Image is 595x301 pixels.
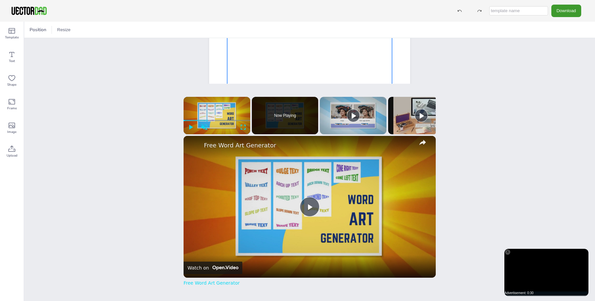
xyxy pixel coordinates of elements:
[55,25,73,35] button: Resize
[184,120,250,121] div: Progress Bar
[184,262,242,274] a: Watch on Open.Video
[204,142,413,149] a: Free Word Art Generator
[184,136,436,278] img: video of: Free Word Art Generator
[7,82,16,87] span: Shape
[184,280,240,286] a: Free Word Art Generator
[504,249,588,296] div: Video Player
[184,136,436,278] div: Video Player
[417,137,429,148] button: share
[11,6,48,16] img: VectorDad-1.png
[7,153,17,158] span: Upload
[7,106,17,111] span: Frame
[274,114,296,118] span: Now Playing
[300,197,320,217] button: Play Video
[197,120,211,134] button: Unmute
[210,266,238,270] img: Video channel logo
[187,140,201,153] a: channel logo
[7,129,16,135] span: Image
[505,249,510,255] div: X
[236,120,250,134] button: Fullscreen
[504,249,588,296] iframe: Advertisement
[184,120,197,134] button: Play
[9,58,15,64] span: Text
[489,6,548,15] input: template name
[5,35,19,40] span: Template
[184,97,250,134] div: Video Player
[551,5,581,17] button: Download
[504,291,588,295] div: Advertisement: 0:30
[415,109,428,122] button: Play
[347,109,360,122] button: Play
[28,27,48,33] span: Position
[187,265,209,270] div: Watch on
